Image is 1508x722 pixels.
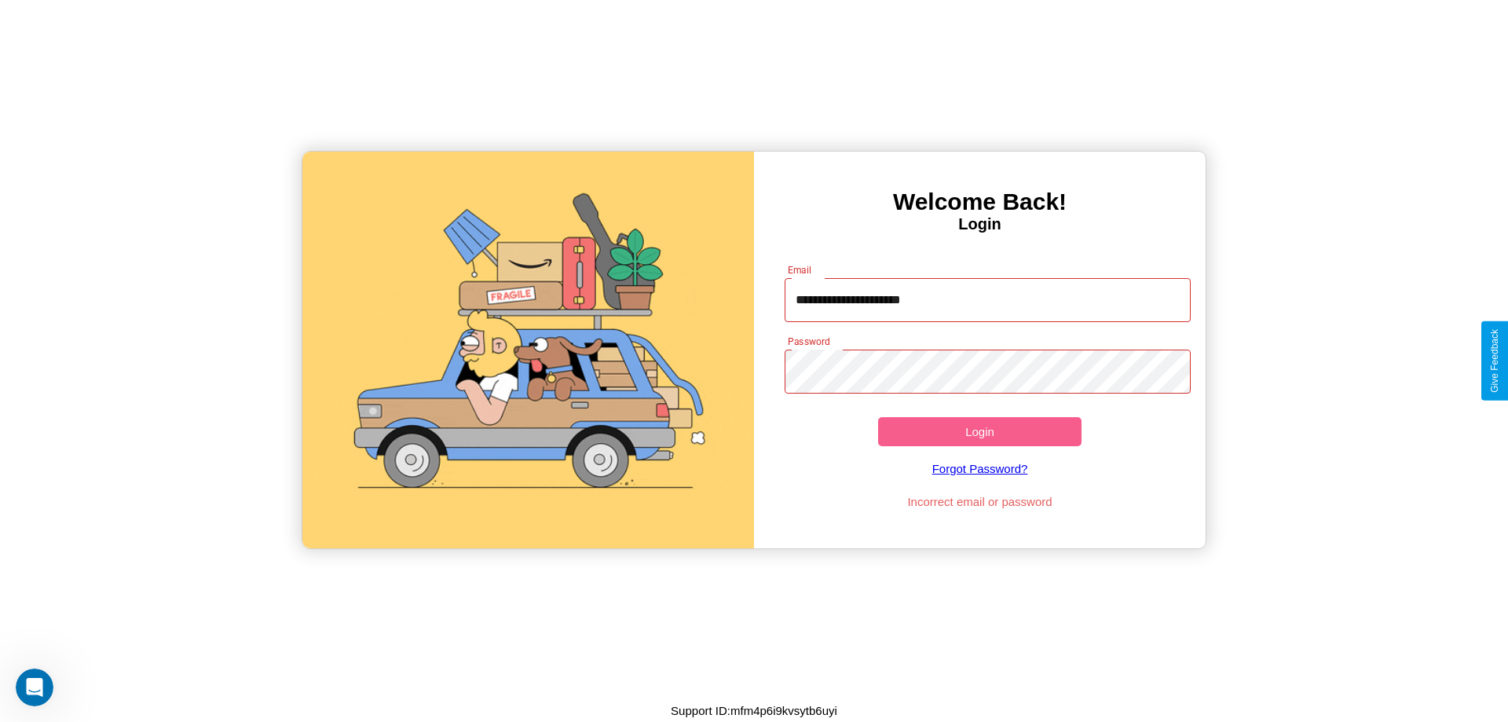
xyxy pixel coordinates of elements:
[754,189,1206,215] h3: Welcome Back!
[777,446,1184,491] a: Forgot Password?
[878,417,1082,446] button: Login
[1489,329,1500,393] div: Give Feedback
[777,491,1184,512] p: Incorrect email or password
[788,335,829,348] label: Password
[302,152,754,548] img: gif
[754,215,1206,233] h4: Login
[671,700,837,721] p: Support ID: mfm4p6i9kvsytb6uyi
[16,669,53,706] iframe: Intercom live chat
[788,263,812,277] label: Email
